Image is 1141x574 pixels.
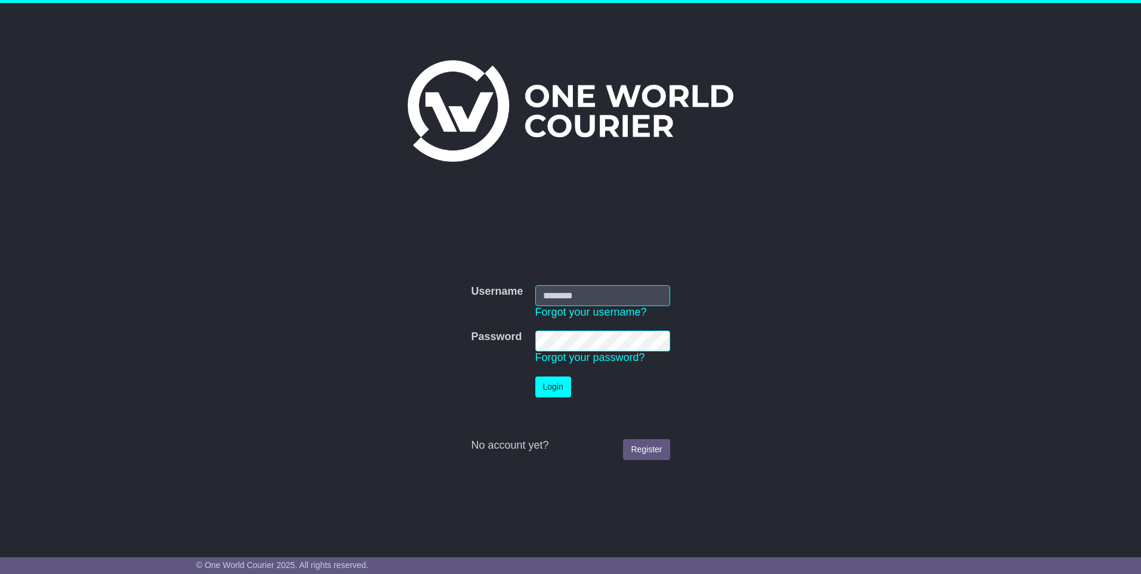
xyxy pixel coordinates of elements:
img: One World [408,60,733,162]
div: No account yet? [471,439,670,452]
span: © One World Courier 2025. All rights reserved. [196,560,369,570]
label: Username [471,285,523,298]
a: Register [623,439,670,460]
button: Login [535,377,571,397]
label: Password [471,331,522,344]
a: Forgot your password? [535,351,645,363]
a: Forgot your username? [535,306,647,318]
